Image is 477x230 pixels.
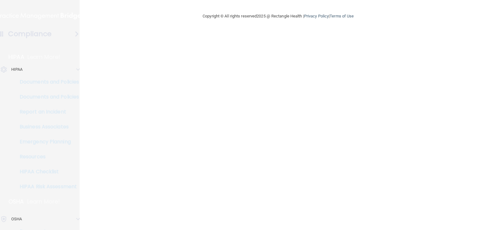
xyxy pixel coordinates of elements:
[4,184,89,190] p: HIPAA Risk Assessment
[4,154,89,160] p: Resources
[11,66,23,73] p: HIPAA
[4,169,89,175] p: HIPAA Checklist
[164,6,392,26] div: Copyright © All rights reserved 2025 @ Rectangle Health | |
[27,198,60,205] p: Learn More!
[4,124,89,130] p: Business Associates
[4,109,89,115] p: Report an Incident
[8,30,52,38] h4: Compliance
[8,198,24,205] p: OSHA
[4,79,89,85] p: Documents and Policies
[11,215,22,223] p: OSHA
[27,53,61,61] p: Learn More!
[4,94,89,100] p: Documents and Policies
[8,53,24,61] p: HIPAA
[4,139,89,145] p: Emergency Planning
[330,14,354,18] a: Terms of Use
[304,14,329,18] a: Privacy Policy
